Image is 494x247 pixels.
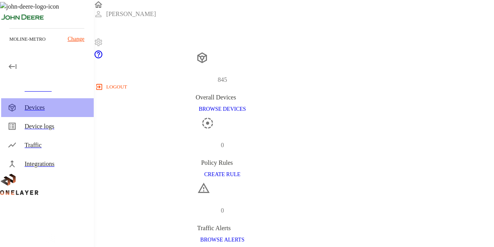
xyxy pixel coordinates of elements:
[94,54,103,60] span: Support Portal
[197,224,248,233] div: Traffic Alerts
[197,236,248,243] a: BROWSE ALERTS
[94,81,494,93] a: logout
[201,171,244,177] a: CREATE RULE
[201,168,244,182] button: CREATE RULE
[106,9,156,19] p: [PERSON_NAME]
[221,206,224,215] p: 0
[196,102,249,117] button: BROWSE DEVICES
[94,81,130,93] button: logout
[196,93,249,102] div: Overall Devices
[196,105,249,112] a: BROWSE DEVICES
[201,158,244,168] div: Policy Rules
[221,141,224,150] p: 0
[94,54,103,60] a: onelayer-support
